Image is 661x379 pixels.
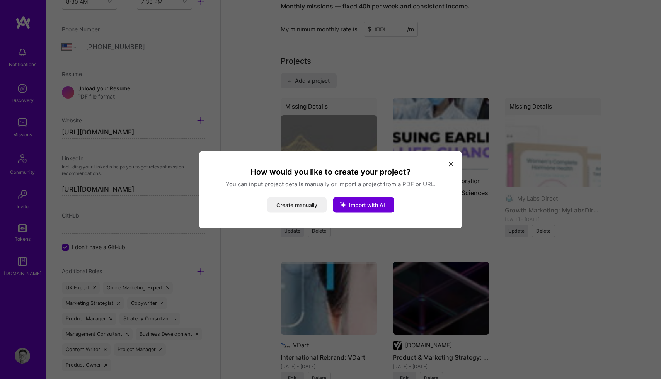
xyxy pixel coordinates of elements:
[333,194,353,214] i: icon StarsWhite
[208,180,453,188] p: You can input project details manually or import a project from a PDF or URL.
[349,201,385,208] span: Import with AI
[199,151,462,228] div: modal
[267,197,327,212] button: Create manually
[208,167,453,177] h3: How would you like to create your project?
[333,197,394,212] button: Import with AI
[449,162,453,167] i: icon Close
